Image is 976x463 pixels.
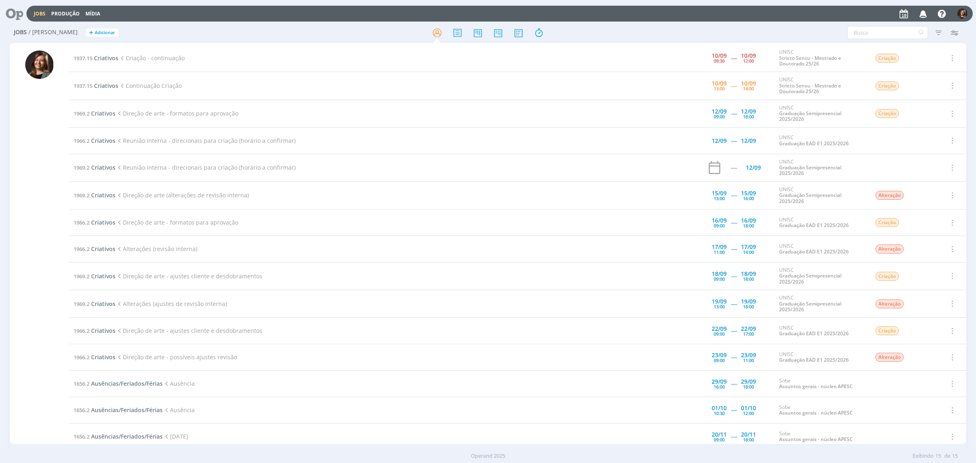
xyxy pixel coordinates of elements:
a: 1966.2Criativos [74,137,115,144]
span: Criativos [91,109,115,117]
span: Ausência [163,380,195,387]
span: 15 [935,452,941,460]
span: Reunião interna - direcionais para criação (horário a confirmar) [115,137,296,144]
div: 23/09 [741,352,756,358]
div: 17/09 [741,244,756,250]
div: 12/09 [746,165,761,170]
span: ----- [731,272,737,280]
a: 1656.2Ausências/Feriados/Férias [74,380,163,387]
a: Assuntos gerais - núcleo APESC [779,383,853,390]
a: 1937.15Criativos [74,82,118,90]
div: 20/11 [741,432,756,437]
a: Jobs [34,10,46,17]
span: Criação [876,218,899,227]
a: Graduação Semipresencial 2025/2026 [779,164,841,177]
span: ----- [731,218,737,226]
span: Adicionar [95,30,115,35]
div: 01/10 [712,405,727,411]
button: L [957,7,968,21]
div: 09:00 [714,223,725,228]
a: 1966.2Criativos [74,245,115,253]
div: 19/09 [741,299,756,304]
div: 12/09 [712,138,727,144]
a: Stricto Sensu - Mestrado e Doutorado 25/26 [779,82,841,95]
a: 1966.2Criativos [74,353,115,361]
span: / [PERSON_NAME] [28,29,78,36]
div: UNISC [779,217,863,229]
a: 1969.2Criativos [74,191,115,199]
div: 16:00 [714,384,725,389]
span: 1969.2 [74,273,89,280]
span: Ausências/Feriados/Férias [91,406,163,414]
span: Alterações (ajustes de revisão interna) [115,300,227,308]
span: Continuação Criação [118,82,182,90]
div: UNISC [779,267,863,285]
span: ----- [731,191,737,199]
div: Sobe [779,404,863,416]
span: Alteração [876,353,904,362]
a: 1969.2Criativos [74,300,115,308]
div: 09:00 [714,277,725,281]
span: Reunião interna - direcionais para criação (horário a confirmar) [115,164,296,171]
a: 1966.2Criativos [74,327,115,334]
span: 1969.2 [74,110,89,117]
a: Graduação EAD E1 2025/2026 [779,330,849,337]
div: 10/09 [741,53,756,59]
span: 1937.15 [74,55,92,62]
span: Criação [876,109,899,118]
div: 18:00 [743,384,754,389]
div: 16/09 [712,218,727,223]
span: + [89,28,93,37]
div: 20/11 [712,432,727,437]
div: 13:00 [714,196,725,201]
span: 1966.2 [74,354,89,361]
a: Produção [51,10,80,17]
span: Criação [876,54,899,63]
div: UNISC [779,105,863,122]
div: 09:30 [714,59,725,63]
div: 09:00 [714,114,725,119]
span: Direção de arte (alterações de revisão interna) [115,191,249,199]
a: 1969.2Criativos [74,164,115,171]
span: 1966.2 [74,327,89,334]
div: 18/09 [741,271,756,277]
div: 09:00 [714,437,725,442]
span: Direção de arte - ajustes cliente e desdobramentos [115,327,262,334]
span: ----- [731,300,737,308]
span: Exibindo [913,452,934,460]
button: Jobs [31,11,48,17]
span: Jobs [14,29,27,36]
span: ----- [731,54,737,62]
div: 19/09 [712,299,727,304]
a: Graduação EAD E1 2025/2026 [779,222,849,229]
span: ----- [731,432,737,440]
div: 10/09 [712,53,727,59]
span: 1966.2 [74,219,89,226]
a: 1966.2Criativos [74,218,115,226]
span: Direção de arte - possíveis ajustes revisão [115,353,237,361]
div: 16:00 [743,196,754,201]
div: 29/09 [741,379,756,384]
span: Criativos [91,353,115,361]
div: 10:30 [714,411,725,415]
span: ----- [731,406,737,414]
span: 1966.2 [74,137,89,144]
span: 15 [952,452,958,460]
a: 1656.2Ausências/Feriados/Férias [74,432,163,440]
span: Criativos [91,218,115,226]
span: 1966.2 [74,245,89,253]
span: Criação [876,81,899,90]
div: UNISC [779,187,863,204]
span: 1969.2 [74,164,89,171]
div: 11:00 [743,358,754,363]
span: [DATE] [163,432,188,440]
div: ----- [731,165,737,170]
div: 29/09 [712,379,727,384]
div: 13:00 [714,304,725,309]
div: 14:00 [743,250,754,254]
span: 1969.2 [74,300,89,308]
div: 22/09 [741,326,756,332]
div: UNISC [779,159,863,177]
div: 13:00 [714,86,725,91]
div: 18:00 [743,304,754,309]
